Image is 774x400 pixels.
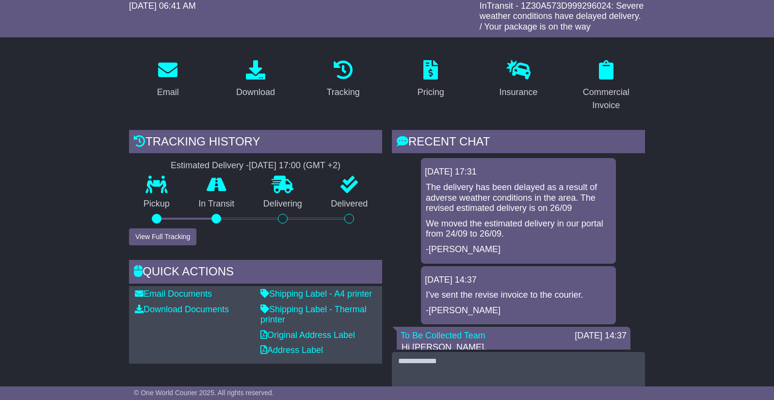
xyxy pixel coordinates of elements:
a: Commercial Invoice [567,57,645,115]
div: [DATE] 14:37 [575,331,627,341]
a: Shipping Label - A4 printer [260,289,372,299]
span: InTransit - 1Z30A573D999296024: Severe weather conditions have delayed delivery. / Your package i... [480,1,644,32]
p: Pickup [129,199,184,209]
a: Insurance [493,57,544,102]
div: Tracking history [129,130,382,156]
p: -[PERSON_NAME] [426,244,611,255]
p: Hi [PERSON_NAME], [402,342,626,353]
div: Pricing [418,86,444,99]
a: Address Label [260,345,323,355]
div: Download [236,86,275,99]
div: Commercial Invoice [573,86,639,112]
div: RECENT CHAT [392,130,645,156]
a: Original Address Label [260,330,355,340]
a: Download Documents [135,304,229,314]
div: Tracking [327,86,360,99]
p: I've sent the revise invoice to the courier. [426,290,611,301]
a: Email Documents [135,289,212,299]
a: Pricing [411,57,451,102]
div: [DATE] 17:31 [425,167,612,177]
a: Tracking [321,57,366,102]
div: Estimated Delivery - [129,160,382,171]
a: To Be Collected Team [401,331,485,340]
p: The delivery has been delayed as a result of adverse weather conditions in the area. The revised ... [426,182,611,214]
p: Delivered [317,199,383,209]
button: View Full Tracking [129,228,196,245]
div: [DATE] 14:37 [425,275,612,286]
div: Insurance [499,86,537,99]
div: Quick Actions [129,260,382,286]
p: We moved the estimated delivery in our portal from 24/09 to 26/09. [426,219,611,240]
a: Shipping Label - Thermal printer [260,304,367,325]
div: Email [157,86,179,99]
a: Download [230,57,281,102]
p: Delivering [249,199,317,209]
div: [DATE] 17:00 (GMT +2) [249,160,340,171]
p: In Transit [184,199,249,209]
span: [DATE] 06:41 AM [129,1,196,11]
a: Email [151,57,185,102]
span: © One World Courier 2025. All rights reserved. [134,389,274,397]
p: -[PERSON_NAME] [426,305,611,316]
